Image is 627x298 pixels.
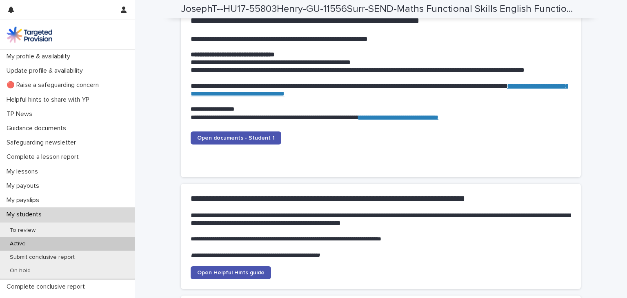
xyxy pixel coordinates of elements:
p: On hold [3,267,37,274]
p: Guidance documents [3,125,73,132]
p: Safeguarding newsletter [3,139,82,147]
p: My lessons [3,168,44,176]
span: Open Helpful Hints guide [197,270,265,276]
p: Submit conclusive report [3,254,81,261]
p: My payouts [3,182,46,190]
p: 🔴 Raise a safeguarding concern [3,81,105,89]
p: My students [3,211,48,218]
a: Open Helpful Hints guide [191,266,271,279]
p: My profile & availability [3,53,77,60]
p: Helpful hints to share with YP [3,96,96,104]
img: M5nRWzHhSzIhMunXDL62 [7,27,52,43]
span: Open documents - Student 1 [197,135,275,141]
p: TP News [3,110,39,118]
p: Complete a lesson report [3,153,85,161]
a: Open documents - Student 1 [191,131,281,145]
p: Update profile & availability [3,67,89,75]
p: Active [3,240,32,247]
p: My payslips [3,196,46,204]
h2: JosephT--HU17-55803Henry-GU-11556Surr-SEND-Maths Functional Skills English Functional Skills-16412 [181,3,578,15]
p: Complete conclusive report [3,283,91,291]
p: To review [3,227,42,234]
